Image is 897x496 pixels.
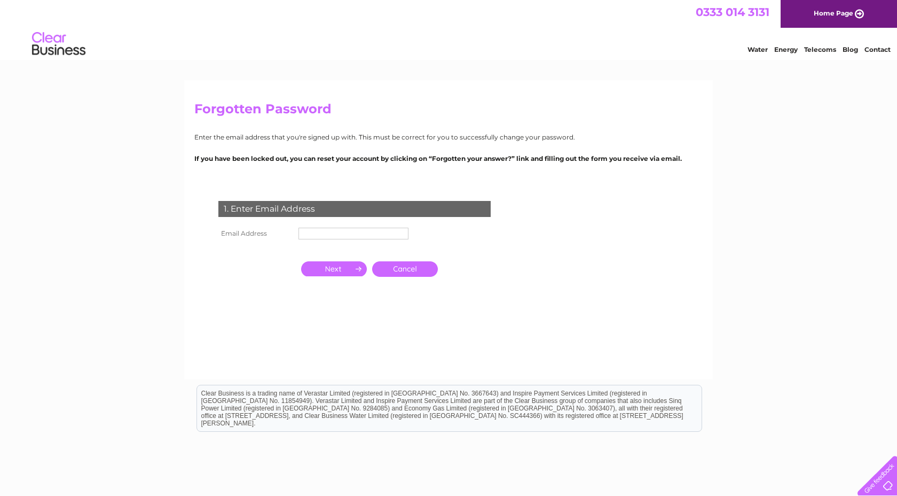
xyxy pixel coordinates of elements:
[864,45,891,53] a: Contact
[747,45,768,53] a: Water
[197,6,702,52] div: Clear Business is a trading name of Verastar Limited (registered in [GEOGRAPHIC_DATA] No. 3667643...
[696,5,769,19] a: 0333 014 3131
[194,153,703,164] p: If you have been locked out, you can reset your account by clicking on “Forgotten your answer?” l...
[843,45,858,53] a: Blog
[218,201,491,217] div: 1. Enter Email Address
[32,28,86,60] img: logo.png
[194,132,703,142] p: Enter the email address that you're signed up with. This must be correct for you to successfully ...
[774,45,798,53] a: Energy
[804,45,836,53] a: Telecoms
[372,261,438,277] a: Cancel
[194,102,703,122] h2: Forgotten Password
[216,225,296,242] th: Email Address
